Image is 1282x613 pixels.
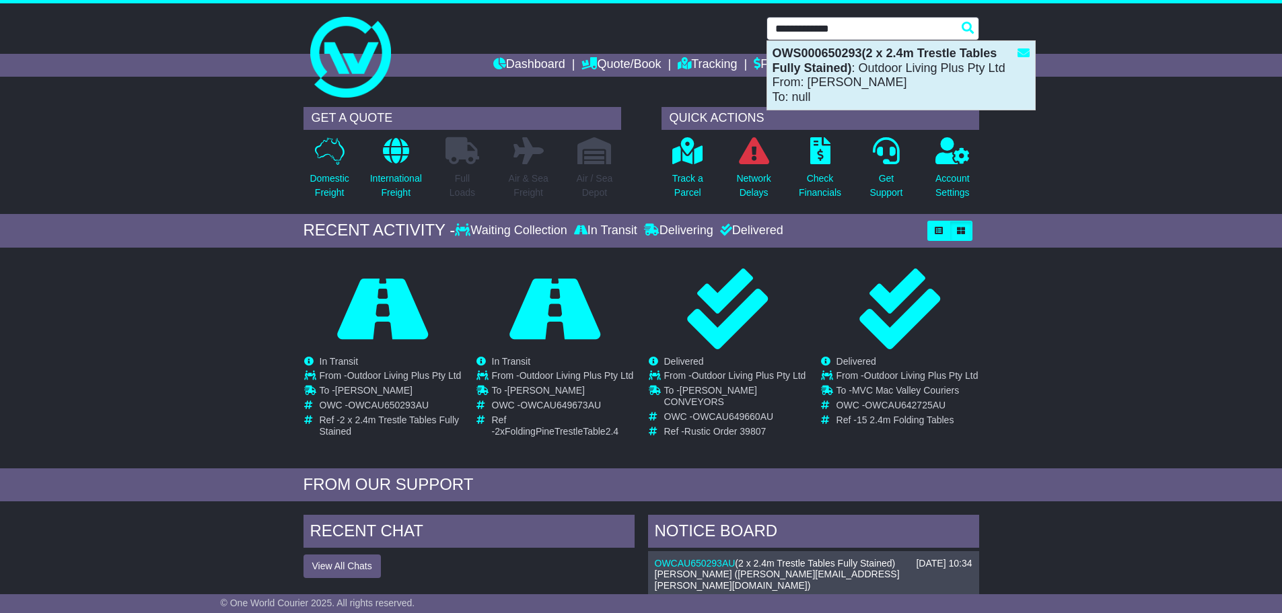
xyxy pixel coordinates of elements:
span: 2xFoldingPineTrestleTable2.4 [495,426,618,437]
p: Check Financials [799,172,841,200]
td: Ref - [836,414,978,426]
p: Full Loads [446,172,479,200]
span: Outdoor Living Plus Pty Ltd [520,370,634,381]
a: Tracking [678,54,737,77]
td: Ref - [492,414,634,437]
button: View All Chats [304,554,381,578]
a: InternationalFreight [369,137,423,207]
div: : Outdoor Living Plus Pty Ltd From: [PERSON_NAME] To: null [767,41,1035,110]
span: [PERSON_NAME] CONVEYORS [664,385,757,407]
p: Track a Parcel [672,172,703,200]
td: Ref - [320,414,462,437]
td: From - [836,370,978,385]
div: Delivering [641,223,717,238]
span: MVC Mac Valley Couriers [852,385,959,396]
div: FROM OUR SUPPORT [304,475,979,495]
span: OWCAU642725AU [865,400,946,410]
td: Ref - [664,426,806,437]
p: International Freight [370,172,422,200]
span: Outdoor Living Plus Pty Ltd [347,370,462,381]
td: To - [492,385,634,400]
span: In Transit [492,356,531,367]
div: RECENT CHAT [304,515,635,551]
td: OWC - [320,400,462,414]
a: DomesticFreight [309,137,349,207]
div: In Transit [571,223,641,238]
a: OWCAU650293AU [655,558,736,569]
td: OWC - [664,411,806,426]
span: OWCAU649673AU [520,400,601,410]
span: [PERSON_NAME] ([PERSON_NAME][EMAIL_ADDRESS][PERSON_NAME][DOMAIN_NAME]) [655,569,900,591]
span: OWCAU649660AU [692,411,773,422]
div: Delivered [717,223,783,238]
p: Get Support [869,172,902,200]
div: NOTICE BOARD [648,515,979,551]
td: To - [664,385,806,411]
div: RECENT ACTIVITY - [304,221,456,240]
a: Financials [754,54,815,77]
td: To - [320,385,462,400]
div: GET A QUOTE [304,107,621,130]
span: 2 x 2.4m Trestle Tables Fully Stained [738,558,892,569]
span: Outdoor Living Plus Pty Ltd [692,370,806,381]
span: Delivered [664,356,704,367]
span: 15 2.4m Folding Tables [857,414,954,425]
span: [PERSON_NAME] [335,385,413,396]
a: CheckFinancials [798,137,842,207]
a: Quote/Book [581,54,661,77]
p: Network Delays [736,172,771,200]
td: To - [836,385,978,400]
span: OWCAU650293AU [348,400,429,410]
span: Rustic Order 39807 [684,426,766,437]
div: ( ) [655,558,972,569]
strong: OWS000650293(2 x 2.4m Trestle Tables Fully Stained) [773,46,997,75]
p: Air & Sea Freight [509,172,548,200]
a: Track aParcel [672,137,704,207]
a: NetworkDelays [736,137,771,207]
p: Air / Sea Depot [577,172,613,200]
a: Dashboard [493,54,565,77]
span: In Transit [320,356,359,367]
p: Account Settings [935,172,970,200]
span: © One World Courier 2025. All rights reserved. [221,598,415,608]
td: From - [664,370,806,385]
td: OWC - [492,400,634,414]
span: Outdoor Living Plus Pty Ltd [864,370,978,381]
span: [PERSON_NAME] [507,385,585,396]
div: QUICK ACTIONS [662,107,979,130]
p: Domestic Freight [310,172,349,200]
a: AccountSettings [935,137,970,207]
div: [DATE] 10:34 [916,558,972,569]
div: Waiting Collection [455,223,570,238]
a: GetSupport [869,137,903,207]
span: 2 x 2.4m Trestle Tables Fully Stained [320,414,460,437]
td: From - [320,370,462,385]
td: From - [492,370,634,385]
span: Delivered [836,356,876,367]
td: OWC - [836,400,978,414]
